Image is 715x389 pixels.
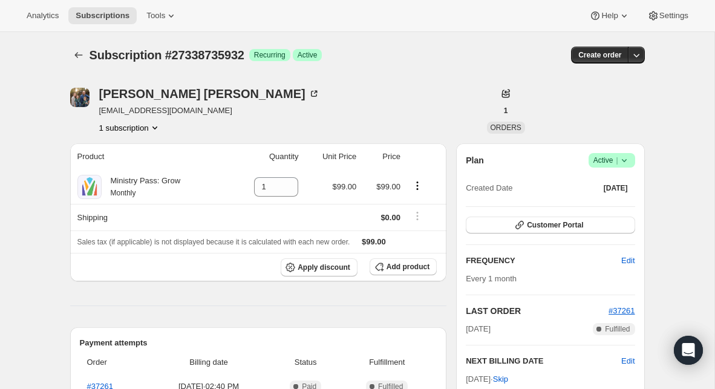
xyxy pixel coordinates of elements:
[486,370,515,389] button: Skip
[27,11,59,21] span: Analytics
[146,11,165,21] span: Tools
[621,355,635,367] button: Edit
[139,7,184,24] button: Tools
[99,122,161,134] button: Product actions
[99,88,320,100] div: [PERSON_NAME] [PERSON_NAME]
[497,102,515,119] button: 1
[80,337,437,349] h2: Payment attempts
[376,182,400,191] span: $99.00
[466,355,621,367] h2: NEXT BILLING DATE
[614,251,642,270] button: Edit
[70,204,230,230] th: Shipping
[601,11,618,21] span: Help
[491,123,521,132] span: ORDERS
[387,262,429,272] span: Add product
[360,143,404,170] th: Price
[504,106,508,116] span: 1
[230,143,302,170] th: Quantity
[609,306,635,315] a: #37261
[466,154,484,166] h2: Plan
[527,220,583,230] span: Customer Portal
[298,50,318,60] span: Active
[274,356,337,368] span: Status
[281,258,357,276] button: Apply discount
[605,324,630,334] span: Fulfilled
[659,11,688,21] span: Settings
[151,356,267,368] span: Billing date
[70,143,230,170] th: Product
[362,237,386,246] span: $99.00
[571,47,628,64] button: Create order
[90,48,244,62] span: Subscription #27338735932
[466,323,491,335] span: [DATE]
[370,258,437,275] button: Add product
[616,155,618,165] span: |
[298,263,350,272] span: Apply discount
[593,154,630,166] span: Active
[466,274,517,283] span: Every 1 month
[596,180,635,197] button: [DATE]
[604,183,628,193] span: [DATE]
[493,373,508,385] span: Skip
[466,182,512,194] span: Created Date
[466,255,621,267] h2: FREQUENCY
[254,50,286,60] span: Recurring
[466,217,635,234] button: Customer Portal
[302,143,360,170] th: Unit Price
[70,47,87,64] button: Subscriptions
[609,305,635,317] button: #37261
[68,7,137,24] button: Subscriptions
[333,182,357,191] span: $99.00
[674,336,703,365] div: Open Intercom Messenger
[578,50,621,60] span: Create order
[640,7,696,24] button: Settings
[466,305,609,317] h2: LAST ORDER
[621,255,635,267] span: Edit
[466,374,508,384] span: [DATE] ·
[111,189,136,197] small: Monthly
[102,175,181,199] div: Ministry Pass: Grow
[344,356,429,368] span: Fulfillment
[77,238,350,246] span: Sales tax (if applicable) is not displayed because it is calculated with each new order.
[76,11,129,21] span: Subscriptions
[70,88,90,107] span: Karrie Roberts
[77,175,102,199] img: product img
[408,209,427,223] button: Shipping actions
[80,349,148,376] th: Order
[380,213,400,222] span: $0.00
[582,7,637,24] button: Help
[99,105,320,117] span: [EMAIL_ADDRESS][DOMAIN_NAME]
[19,7,66,24] button: Analytics
[408,179,427,192] button: Product actions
